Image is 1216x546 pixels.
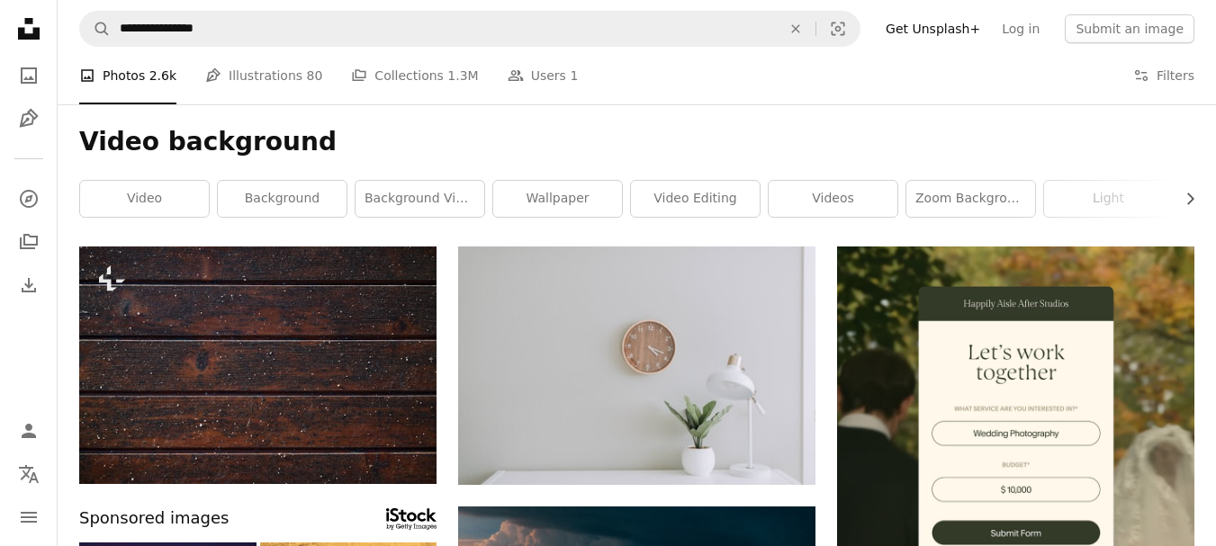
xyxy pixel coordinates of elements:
button: Language [11,456,47,492]
a: video editing [631,181,760,217]
a: Explore [11,181,47,217]
span: Sponsored images [79,506,229,532]
a: background video [356,181,484,217]
a: videos [769,181,897,217]
a: Illustrations [11,101,47,137]
a: Photos [11,58,47,94]
a: a close up of wood [79,357,437,373]
a: Illustrations 80 [205,47,322,104]
span: 80 [307,66,323,85]
a: Download History [11,267,47,303]
a: Log in [991,14,1050,43]
a: background [218,181,347,217]
a: Users 1 [508,47,579,104]
img: a close up of wood [79,246,437,484]
button: Clear [776,12,815,46]
a: wallpaper [493,181,622,217]
button: Menu [11,499,47,535]
a: video [80,181,209,217]
button: Search Unsplash [80,12,111,46]
a: Collections 1.3M [351,47,478,104]
button: Filters [1133,47,1194,104]
img: white desk lamp beside green plant [458,246,815,485]
h1: Video background [79,126,1194,158]
a: zoom background [906,181,1035,217]
a: white desk lamp beside green plant [458,357,815,373]
a: Get Unsplash+ [875,14,991,43]
a: Log in / Sign up [11,413,47,449]
a: light [1044,181,1173,217]
button: scroll list to the right [1174,181,1194,217]
form: Find visuals sitewide [79,11,860,47]
span: 1 [570,66,578,85]
a: Collections [11,224,47,260]
button: Submit an image [1065,14,1194,43]
button: Visual search [816,12,860,46]
span: 1.3M [447,66,478,85]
